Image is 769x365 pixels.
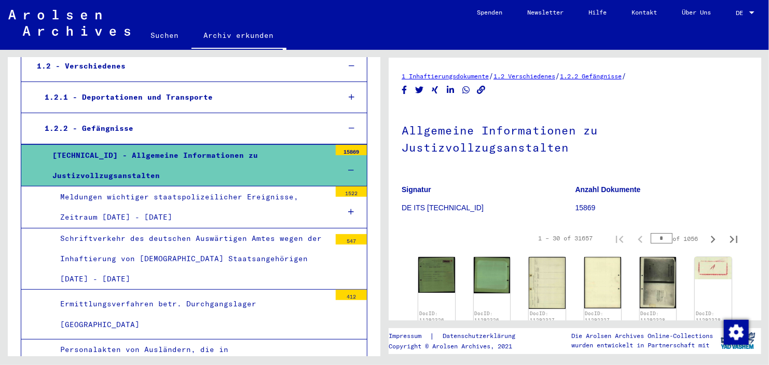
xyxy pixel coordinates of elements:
img: Arolsen_neg.svg [8,10,130,36]
img: Zustimmung ändern [724,320,749,345]
img: 001.jpg [640,257,677,308]
button: Previous page [630,228,651,249]
div: 1.2.1 - Deportationen und Transporte [37,87,332,107]
a: DocID: 11292327 [530,310,555,323]
p: DE ITS [TECHNICAL_ID] [402,202,575,213]
div: Ermittlungsverfahren betr. Durchgangslager [GEOGRAPHIC_DATA] [52,294,331,334]
button: Next page [703,228,723,249]
div: 1.2.2 - Gefängnisse [37,118,332,139]
a: DocID: 11292327 [585,310,610,323]
button: Share on Twitter [414,84,425,97]
a: Impressum [389,331,430,342]
img: 002.jpg [695,257,732,279]
div: 1522 [336,186,367,197]
p: wurden entwickelt in Partnerschaft mit [571,341,713,350]
a: 1.2 Verschiedenes [493,72,555,80]
div: 412 [336,290,367,300]
a: 1.2.2 Gefängnisse [560,72,622,80]
div: 1 – 30 of 31657 [538,234,593,243]
p: 15869 [575,202,749,213]
button: Share on Xing [430,84,441,97]
a: DocID: 11292328 [640,310,665,323]
h1: Allgemeine Informationen zu Justizvollzugsanstalten [402,106,748,169]
div: | [389,331,528,342]
span: / [555,71,560,80]
a: Datenschutzerklärung [434,331,528,342]
img: 001.jpg [418,257,455,293]
img: 002.jpg [474,257,511,293]
a: Archiv erkunden [191,23,286,50]
a: DocID: 11292326 [474,310,499,323]
span: / [622,71,626,80]
img: 001.jpg [529,257,566,309]
p: Copyright © Arolsen Archives, 2021 [389,342,528,351]
button: Copy link [476,84,487,97]
p: Die Arolsen Archives Online-Collections [571,331,713,341]
span: DE [736,9,747,17]
img: yv_logo.png [719,328,758,354]
div: of 1056 [651,234,703,244]
img: 002.jpg [584,257,621,308]
b: Signatur [402,185,431,194]
button: Share on WhatsApp [461,84,472,97]
div: Schriftverkehr des deutschen Auswärtigen Amtes wegen der Inhaftierung von [DEMOGRAPHIC_DATA] Staa... [52,228,331,290]
span: / [489,71,493,80]
div: [TECHNICAL_ID] - Allgemeine Informationen zu Justizvollzugsanstalten [45,145,331,186]
div: 547 [336,234,367,245]
a: 1 Inhaftierungsdokumente [402,72,489,80]
button: Share on LinkedIn [445,84,456,97]
button: Share on Facebook [399,84,410,97]
a: DocID: 11292326 [419,310,444,323]
div: Meldungen wichtiger staatspolizeilicher Ereignisse, Zeitraum [DATE] - [DATE] [52,187,331,227]
button: Last page [723,228,744,249]
b: Anzahl Dokumente [575,185,641,194]
a: Suchen [139,23,191,48]
button: First page [609,228,630,249]
div: 15869 [336,145,367,155]
a: DocID: 11292328 [696,310,721,323]
div: 1.2 - Verschiedenes [29,56,332,76]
